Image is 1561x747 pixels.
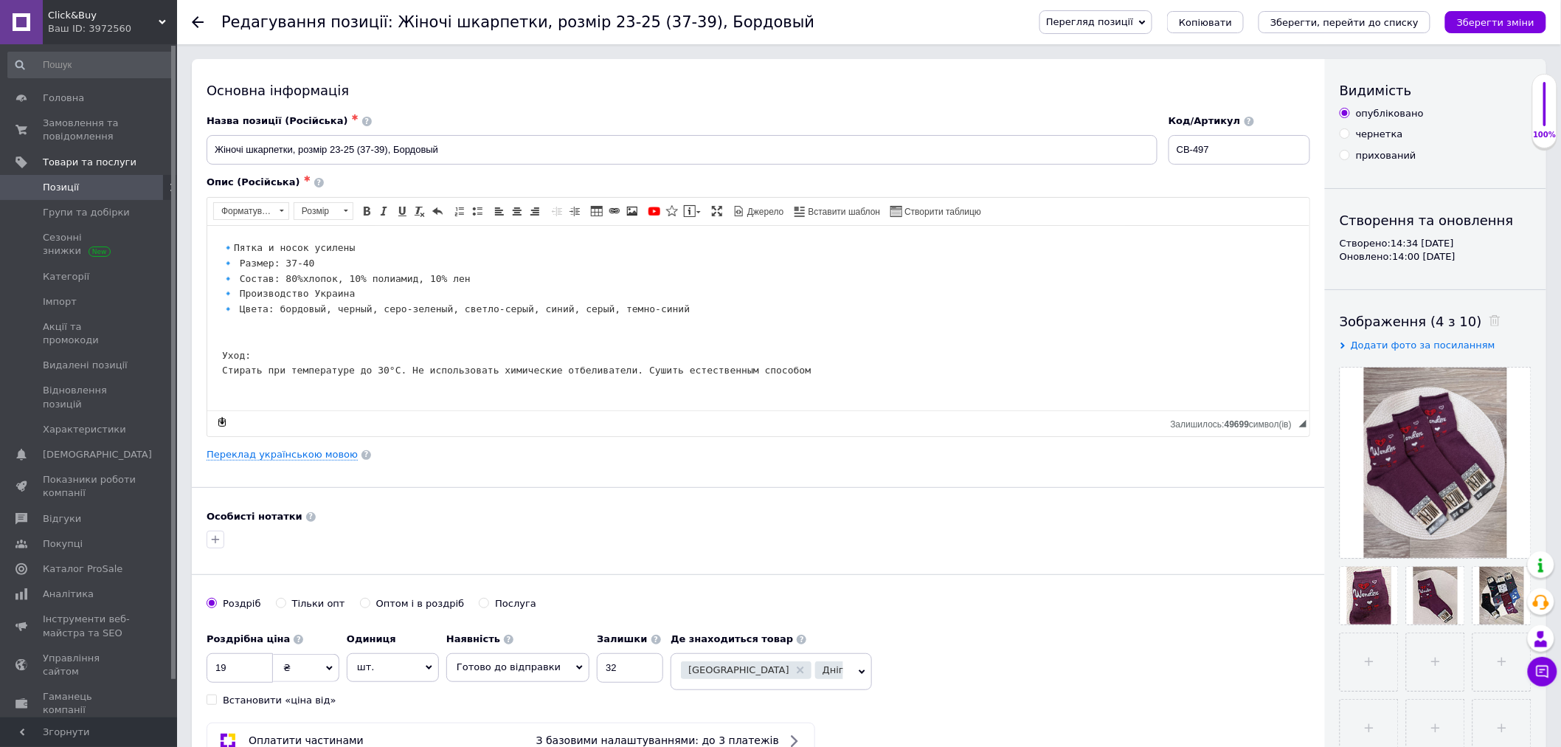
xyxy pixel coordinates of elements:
b: Залишки [597,633,647,644]
a: Збільшити відступ [567,203,583,219]
span: Назва позиції (Російська) [207,115,348,126]
span: Дніпро [823,665,857,675]
span: Категорії [43,270,89,283]
a: Зображення [624,203,640,219]
span: [GEOGRAPHIC_DATA] [688,665,789,675]
span: Імпорт [43,295,77,309]
div: Ваш ID: 3972560 [48,22,177,35]
b: Наявність [446,633,500,644]
input: Наприклад, H&M жіноча сукня зелена 38 розмір вечірня максі з блискітками [207,135,1157,165]
a: Додати відео з YouTube [646,203,662,219]
span: Сезонні знижки [43,231,136,258]
b: Одиниця [347,633,396,644]
span: Опис (Російська) [207,176,300,187]
span: Головна [43,92,84,105]
div: прихований [1356,149,1416,162]
a: Зменшити відступ [549,203,565,219]
div: Створено: 14:34 [DATE] [1340,237,1531,250]
span: Видалені позиції [43,359,128,372]
div: Роздріб [223,597,261,610]
span: ✱ [304,174,311,184]
span: Готово до відправки [457,661,561,672]
span: Аналітика [43,588,94,601]
span: Створити таблицю [902,206,981,218]
span: Розмір [294,203,339,219]
span: Каталог ProSale [43,562,122,576]
span: Акції та промокоди [43,320,136,347]
button: Чат з покупцем [1528,657,1557,686]
i: Зберегти, перейти до списку [1270,17,1419,28]
span: Перегляд позиції [1046,16,1133,27]
span: Покупці [43,537,83,551]
a: Вставити/Редагувати посилання (Ctrl+L) [606,203,623,219]
div: Оновлено: 14:00 [DATE] [1340,250,1531,264]
div: опубліковано [1356,107,1424,120]
div: 100% [1533,130,1557,140]
div: 100% Якість заповнення [1532,74,1557,148]
a: Зробити резервну копію зараз [214,414,230,430]
iframe: Редактор, C0A89EC6-6C28-426D-B4F6-B65AAACE445D [207,226,1309,410]
button: Копіювати [1167,11,1244,33]
input: Пошук [7,52,174,78]
a: Вставити іконку [664,203,680,219]
div: Тільки опт [292,597,345,610]
div: Основна інформація [207,81,1310,100]
div: Встановити «ціна від» [223,694,336,707]
span: 49699 [1225,419,1249,430]
span: шт. [347,653,439,681]
a: По лівому краю [491,203,508,219]
span: Відгуки [43,512,81,526]
a: Вставити/видалити маркований список [469,203,485,219]
div: Створення та оновлення [1340,211,1531,230]
span: Замовлення та повідомлення [43,117,136,143]
div: Зображення (4 з 10) [1340,312,1531,331]
b: Особисті нотатки [207,511,302,522]
a: Максимізувати [709,203,725,219]
span: ✱ [352,113,359,123]
b: Роздрібна ціна [207,633,290,644]
div: Повернутися назад [192,16,204,28]
button: Зберегти, перейти до списку [1259,11,1430,33]
span: Оплатити частинами [249,734,364,746]
span: Гаманець компанії [43,690,136,717]
span: Позиції [43,181,79,194]
span: Click&Buy [48,9,159,22]
input: 0 [207,653,273,683]
span: Товари та послуги [43,156,136,169]
span: Джерело [745,206,784,218]
span: [DEMOGRAPHIC_DATA] [43,448,152,461]
input: - [597,653,663,683]
div: Кiлькiсть символiв [1171,416,1299,430]
a: Вставити шаблон [792,203,883,219]
span: З базовими налаштуваннями: до 3 платежів [536,734,779,746]
button: Зберегти зміни [1445,11,1546,33]
a: По правому краю [527,203,543,219]
a: Вставити/видалити нумерований список [451,203,468,219]
span: Характеристики [43,423,126,436]
div: Оптом і в роздріб [376,597,465,610]
i: Зберегти зміни [1457,17,1534,28]
span: Копіювати [1179,17,1232,28]
div: чернетка [1356,128,1403,141]
span: Управління сайтом [43,652,136,678]
span: Код/Артикул [1169,115,1241,126]
a: Джерело [731,203,786,219]
a: Таблиця [589,203,605,219]
a: Курсив (Ctrl+I) [376,203,392,219]
span: Додати фото за посиланням [1351,340,1495,351]
a: Підкреслений (Ctrl+U) [394,203,410,219]
a: Вставити повідомлення [682,203,703,219]
a: По центру [509,203,525,219]
span: Інструменти веб-майстра та SEO [43,613,136,639]
a: Розмір [294,202,353,220]
span: Відновлення позицій [43,384,136,410]
h1: Редагування позиції: Жіночі шкарпетки, розмір 23-25 (37-39), Бордовый [221,13,814,31]
a: Видалити форматування [412,203,428,219]
span: Форматування [214,203,274,219]
span: Потягніть для зміни розмірів [1299,420,1306,427]
span: Вставити шаблон [806,206,881,218]
span: Групи та добірки [43,206,130,219]
b: Де знаходиться товар [671,633,793,644]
